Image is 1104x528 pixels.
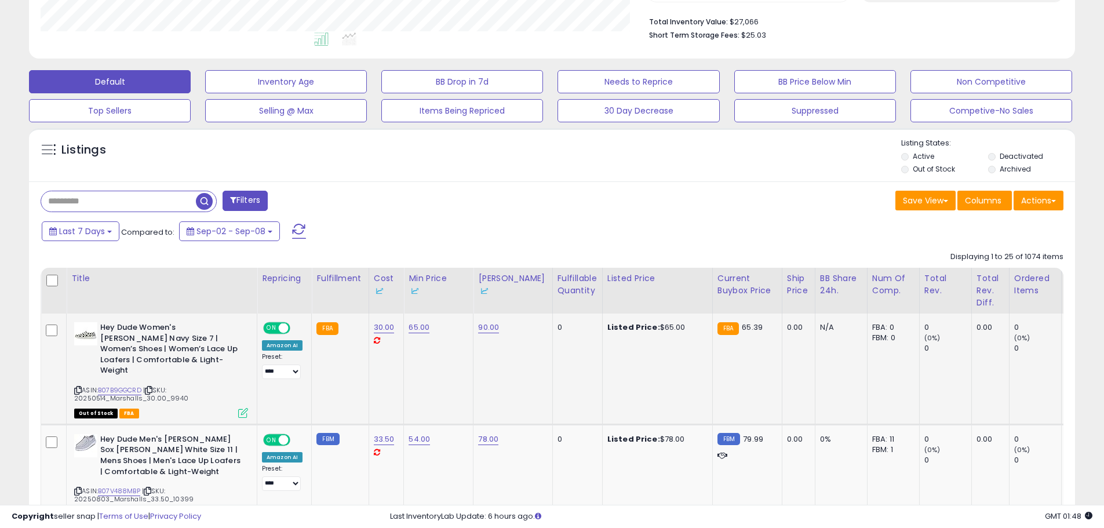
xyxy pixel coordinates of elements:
[1014,445,1030,454] small: (0%)
[913,164,955,174] label: Out of Stock
[316,272,363,285] div: Fulfillment
[1014,322,1061,333] div: 0
[98,385,141,395] a: B07B9GGCRD
[1045,511,1092,522] span: 2025-09-16 01:48 GMT
[558,272,597,297] div: Fulfillable Quantity
[607,434,660,445] b: Listed Price:
[977,322,1000,333] div: 0.00
[649,14,1055,28] li: $27,066
[119,409,139,418] span: FBA
[607,272,708,285] div: Listed Price
[924,434,971,445] div: 0
[74,322,248,417] div: ASIN:
[205,70,367,93] button: Inventory Age
[924,333,941,343] small: (0%)
[558,434,593,445] div: 0
[607,322,660,333] b: Listed Price:
[957,191,1012,210] button: Columns
[895,191,956,210] button: Save View
[924,445,941,454] small: (0%)
[1014,434,1061,445] div: 0
[12,511,201,522] div: seller snap | |
[374,434,395,445] a: 33.50
[262,465,303,491] div: Preset:
[478,285,490,297] img: InventoryLab Logo
[787,434,806,445] div: 0.00
[1000,164,1031,174] label: Archived
[262,340,303,351] div: Amazon AI
[71,272,252,285] div: Title
[558,99,719,122] button: 30 Day Decrease
[264,435,279,445] span: ON
[872,322,910,333] div: FBA: 0
[478,285,547,297] div: Some or all of the values in this column are provided from Inventory Lab.
[872,434,910,445] div: FBA: 11
[12,511,54,522] strong: Copyright
[901,138,1075,149] p: Listing States:
[607,322,704,333] div: $65.00
[98,486,140,496] a: B07V488MBP
[1014,455,1061,465] div: 0
[977,434,1000,445] div: 0.00
[910,99,1072,122] button: Competive-No Sales
[205,99,367,122] button: Selling @ Max
[374,285,385,297] img: InventoryLab Logo
[649,17,728,27] b: Total Inventory Value:
[223,191,268,211] button: Filters
[717,322,739,335] small: FBA
[1000,151,1043,161] label: Deactivated
[820,272,862,297] div: BB Share 24h.
[478,434,498,445] a: 78.00
[29,99,191,122] button: Top Sellers
[1014,343,1061,354] div: 0
[100,322,241,379] b: Hey Dude Women's [PERSON_NAME] Navy Size 7 | Women’s Shoes | Women’s Lace Up Loafers | Comfortabl...
[74,322,97,345] img: 41-ncr55CHS._SL40_.jpg
[179,221,280,241] button: Sep-02 - Sep-08
[29,70,191,93] button: Default
[1014,333,1030,343] small: (0%)
[99,511,148,522] a: Terms of Use
[950,252,1063,263] div: Displaying 1 to 25 of 1074 items
[74,385,188,403] span: | SKU: 20250514_Marshalls_30.00_9940
[820,434,858,445] div: 0%
[409,434,430,445] a: 54.00
[409,285,468,297] div: Some or all of the values in this column are provided from Inventory Lab.
[316,433,339,445] small: FBM
[42,221,119,241] button: Last 7 Days
[1014,191,1063,210] button: Actions
[409,322,429,333] a: 65.00
[100,434,241,480] b: Hey Dude Men's [PERSON_NAME] Sox [PERSON_NAME] White Size 11 | Mens Shoes | Men's Lace Up Loafers...
[390,511,1092,522] div: Last InventoryLab Update: 6 hours ago.
[742,322,763,333] span: 65.39
[787,322,806,333] div: 0.00
[558,70,719,93] button: Needs to Reprice
[121,227,174,238] span: Compared to:
[264,323,279,333] span: ON
[478,322,499,333] a: 90.00
[374,285,399,297] div: Some or all of the values in this column are provided from Inventory Lab.
[409,285,420,297] img: InventoryLab Logo
[478,272,547,297] div: [PERSON_NAME]
[381,99,543,122] button: Items Being Repriced
[150,511,201,522] a: Privacy Policy
[289,323,307,333] span: OFF
[607,434,704,445] div: $78.00
[289,435,307,445] span: OFF
[872,333,910,343] div: FBM: 0
[59,225,105,237] span: Last 7 Days
[196,225,265,237] span: Sep-02 - Sep-08
[741,30,766,41] span: $25.03
[924,455,971,465] div: 0
[717,272,777,297] div: Current Buybox Price
[262,353,303,379] div: Preset:
[316,322,338,335] small: FBA
[374,272,399,297] div: Cost
[743,434,763,445] span: 79.99
[787,272,810,297] div: Ship Price
[61,142,106,158] h5: Listings
[924,272,967,297] div: Total Rev.
[381,70,543,93] button: BB Drop in 7d
[924,322,971,333] div: 0
[262,452,303,463] div: Amazon AI
[374,322,395,333] a: 30.00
